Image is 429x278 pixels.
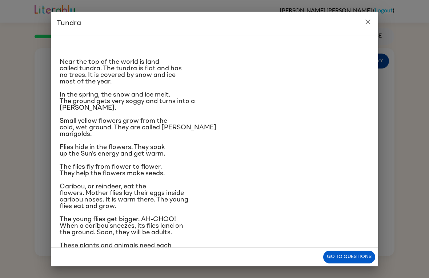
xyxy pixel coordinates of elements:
[60,242,180,255] span: These plants and animals need each other. Can you think of others who do?
[60,144,165,157] span: Flies hide in the flowers. They soak up the Sun’s energy and get warm.
[323,251,375,263] button: Go to questions
[361,15,375,29] button: close
[60,59,182,85] span: Near the top of the world is land called tundra. The tundra is flat and has no trees. It is cover...
[60,118,216,137] span: Small yellow flowers grow from the cold, wet ground. They are called [PERSON_NAME] marigolds.
[60,91,195,111] span: In the spring, the snow and ice melt. The ground gets very soggy and turns into a [PERSON_NAME].
[51,12,378,35] h2: Tundra
[60,183,188,210] span: Caribou, or reindeer, eat the flowers. Mother flies lay their eggs inside caribou noses. It is wa...
[60,216,183,236] span: The young flies get bigger. AH-CHOO! When a caribou sneezes, its flies land on the ground. Soon, ...
[60,164,165,177] span: The flies fly from flower to flower. They help the flowers make seeds.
